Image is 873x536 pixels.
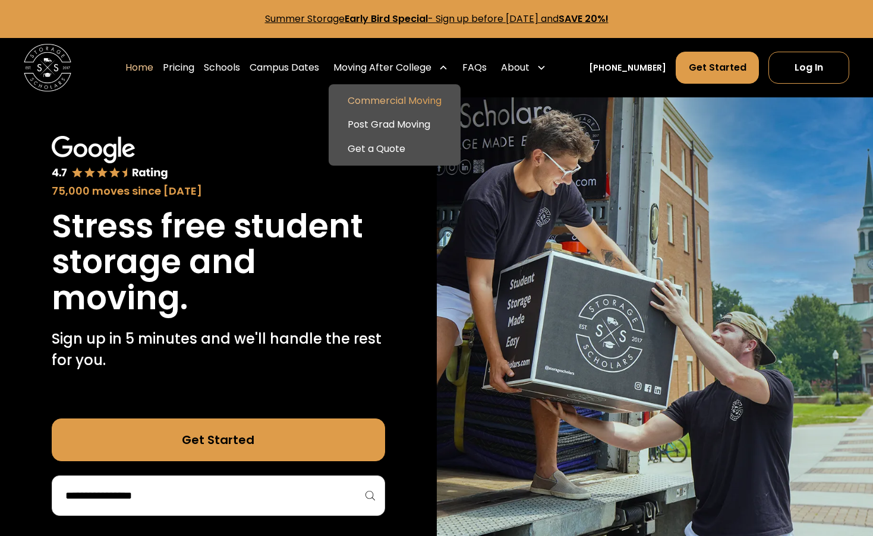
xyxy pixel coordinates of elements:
div: About [501,61,530,75]
a: Commercial Moving [333,89,456,113]
a: Campus Dates [250,51,319,84]
img: Google 4.7 star rating [52,136,168,180]
div: Moving After College [329,51,453,84]
a: Home [125,51,153,84]
a: FAQs [462,51,487,84]
a: Get Started [676,52,758,84]
a: [PHONE_NUMBER] [589,62,666,74]
p: Sign up in 5 minutes and we'll handle the rest for you. [52,328,385,371]
a: Log In [768,52,849,84]
a: Get Started [52,418,385,461]
img: Storage Scholars main logo [24,44,71,91]
a: Schools [204,51,240,84]
a: Summer StorageEarly Bird Special- Sign up before [DATE] andSAVE 20%! [265,12,609,26]
a: Pricing [163,51,194,84]
h1: Stress free student storage and moving. [52,208,385,316]
strong: Early Bird Special [345,12,428,26]
strong: SAVE 20%! [559,12,609,26]
div: Moving After College [333,61,431,75]
a: Post Grad Moving [333,113,456,137]
div: About [496,51,551,84]
a: home [24,44,71,91]
nav: Moving After College [329,84,461,165]
div: 75,000 moves since [DATE] [52,183,385,199]
a: Get a Quote [333,137,456,161]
